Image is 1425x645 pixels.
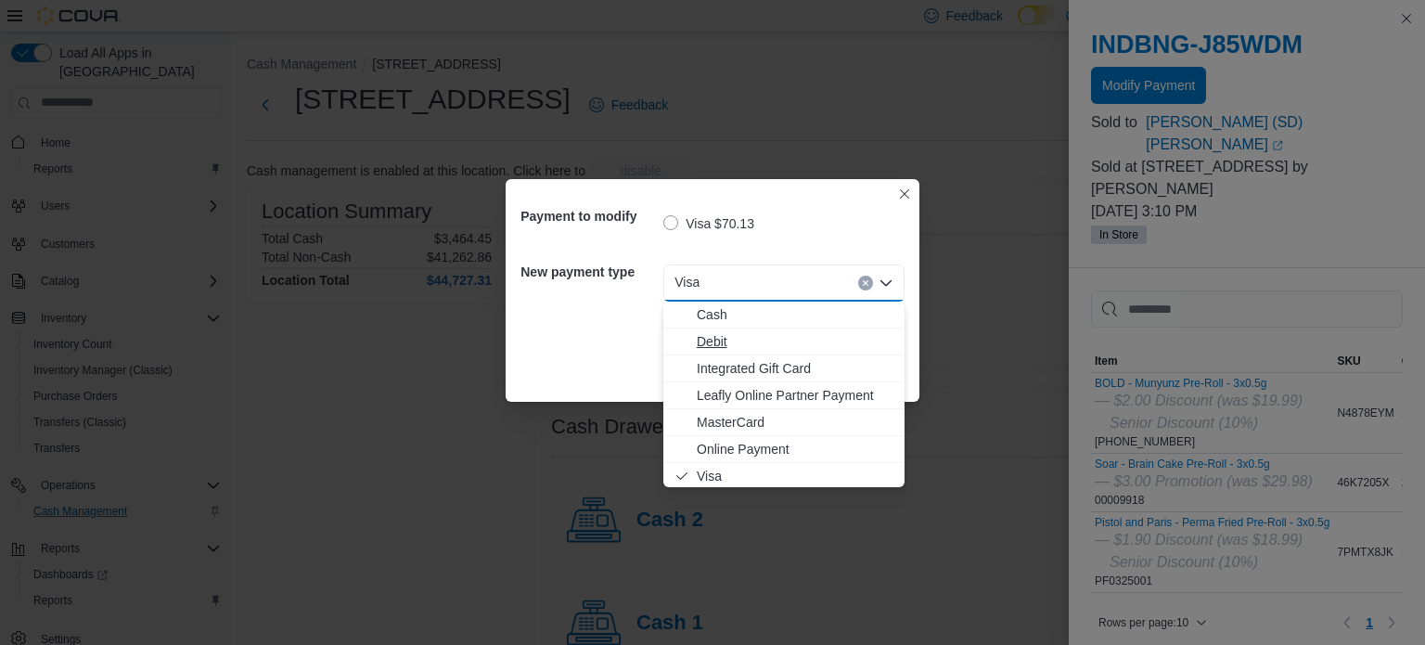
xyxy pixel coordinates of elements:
[663,302,904,329] button: Cash
[663,355,904,382] button: Integrated Gift Card
[879,276,893,290] button: Close list of options
[520,198,660,235] h5: Payment to modify
[697,305,892,324] span: Cash
[697,440,892,458] span: Online Payment
[663,436,904,463] button: Online Payment
[697,467,892,485] span: Visa
[663,213,754,235] label: Visa $70.13
[663,409,904,436] button: MasterCard
[707,272,709,294] input: Accessible screen reader label
[663,329,904,355] button: Debit
[663,382,904,409] button: Leafly Online Partner Payment
[520,253,660,290] h5: New payment type
[674,271,700,293] span: Visa
[858,276,873,290] button: Clear input
[697,386,892,405] span: Leafly Online Partner Payment
[697,332,892,351] span: Debit
[663,463,904,490] button: Visa
[697,359,892,378] span: Integrated Gift Card
[663,302,904,490] div: Choose from the following options
[697,413,892,432] span: MasterCard
[893,183,916,205] button: Closes this modal window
